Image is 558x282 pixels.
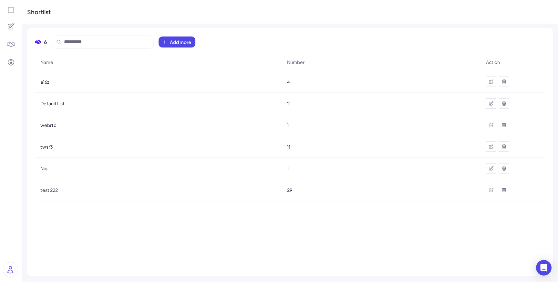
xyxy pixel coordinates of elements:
span: Action [486,59,500,65]
span: Number [287,59,305,65]
span: test 222 [40,187,58,193]
span: 4 [287,78,290,85]
span: Default List [40,100,65,107]
div: Shortlist [27,7,51,16]
span: 1 [287,122,289,128]
span: a16z [40,78,49,85]
span: 29 [287,187,292,193]
span: 11 [287,143,290,150]
span: 1 [287,165,289,172]
img: 4blF7nbYMBMHBwcHBwcHBwcHBwcHBwcHB4es+Bd0DLy0SdzEZwAAAABJRU5ErkJggg== [6,40,15,49]
span: 2 [287,100,290,107]
span: webrtc [40,122,56,128]
img: user_logo.png [3,262,18,277]
span: Add more [170,39,191,45]
button: Add more [159,37,195,47]
span: Name [40,59,53,65]
span: 6 [44,38,47,46]
div: Open Intercom Messenger [536,260,552,276]
span: twsr3 [40,143,53,150]
span: Nio [40,165,47,172]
